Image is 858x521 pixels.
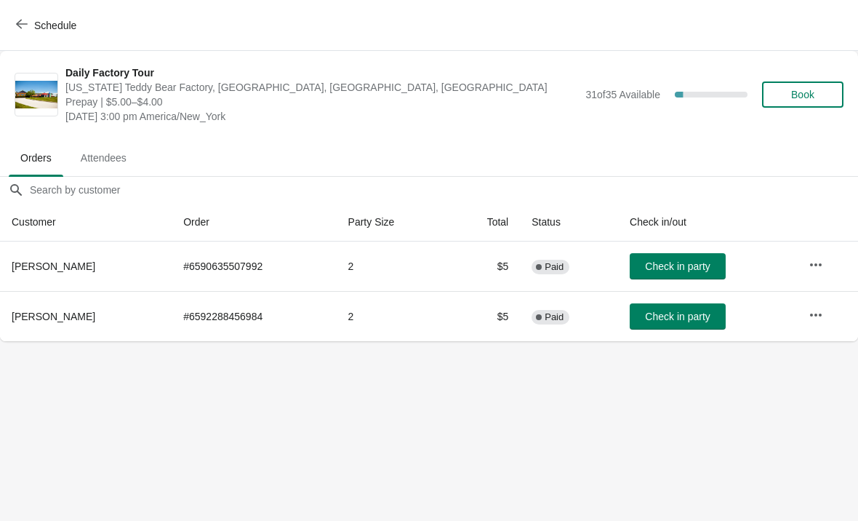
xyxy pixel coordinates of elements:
span: 31 of 35 Available [585,89,660,100]
button: Check in party [630,303,726,330]
th: Check in/out [618,203,797,242]
span: Orders [9,145,63,171]
span: Check in party [645,260,710,272]
td: $5 [448,242,520,291]
td: 2 [337,291,449,341]
span: Paid [545,261,564,273]
span: [PERSON_NAME] [12,311,95,322]
span: Daily Factory Tour [65,65,578,80]
span: Check in party [645,311,710,322]
span: [DATE] 3:00 pm America/New_York [65,109,578,124]
input: Search by customer [29,177,858,203]
th: Status [520,203,618,242]
td: 2 [337,242,449,291]
td: $5 [448,291,520,341]
button: Schedule [7,12,88,39]
img: Daily Factory Tour [15,81,57,109]
button: Book [762,81,843,108]
th: Total [448,203,520,242]
th: Party Size [337,203,449,242]
th: Order [172,203,336,242]
td: # 6590635507992 [172,242,336,291]
span: Schedule [34,20,76,31]
span: Book [791,89,814,100]
span: Paid [545,311,564,323]
span: Prepay | $5.00–$4.00 [65,95,578,109]
span: Attendees [69,145,138,171]
button: Check in party [630,253,726,279]
td: # 6592288456984 [172,291,336,341]
span: [PERSON_NAME] [12,260,95,272]
span: [US_STATE] Teddy Bear Factory, [GEOGRAPHIC_DATA], [GEOGRAPHIC_DATA], [GEOGRAPHIC_DATA] [65,80,578,95]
